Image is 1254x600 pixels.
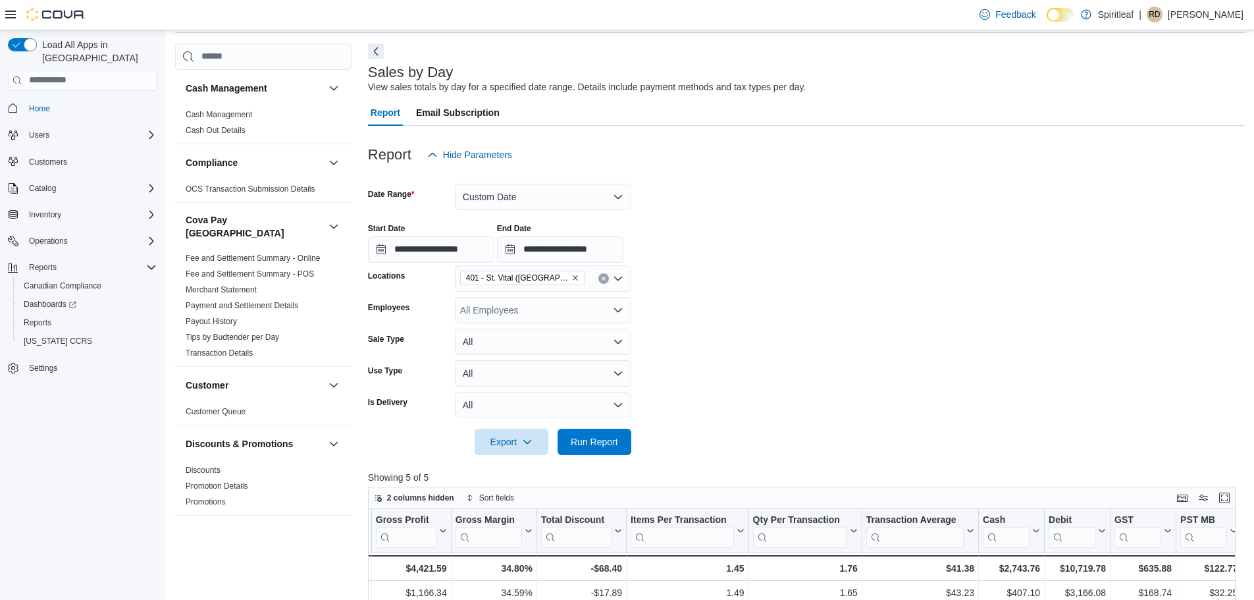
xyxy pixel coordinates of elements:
button: All [455,329,631,355]
button: Next [368,43,384,59]
label: Employees [368,302,409,313]
button: Reports [3,258,162,277]
button: Sort fields [461,490,519,506]
p: [PERSON_NAME] [1168,7,1243,22]
span: Payout History [186,316,237,327]
div: Cova Pay [GEOGRAPHIC_DATA] [175,250,352,366]
a: Customers [24,154,72,170]
button: Export [475,429,548,455]
a: Reports [18,315,57,331]
span: Operations [29,236,68,246]
button: 2 columns hidden [369,490,459,506]
div: 34.80% [455,560,532,576]
a: Payment and Settlement Details [186,301,298,310]
span: Load All Apps in [GEOGRAPHIC_DATA] [37,38,157,65]
button: Inventory [3,205,162,224]
div: Compliance [175,181,352,202]
span: Cash Management [186,109,252,120]
span: Report [371,99,400,126]
button: Reports [13,314,162,332]
button: Transaction Average [866,514,974,547]
div: PST MB [1180,514,1227,526]
span: Sort fields [479,493,514,503]
button: Cash Management [186,82,323,95]
span: Reports [24,259,157,275]
a: Fee and Settlement Summary - Online [186,254,321,263]
label: Is Delivery [368,397,407,408]
input: Press the down key to open a popover containing a calendar. [497,236,623,263]
h3: Customer [186,379,228,392]
h3: Sales by Day [368,65,454,80]
div: Debit [1049,514,1095,547]
span: OCS Transaction Submission Details [186,184,315,194]
button: Inventory [24,207,66,223]
button: Catalog [3,179,162,198]
button: Qty Per Transaction [752,514,857,547]
label: Locations [368,271,405,281]
span: Settings [24,360,157,376]
button: Reports [24,259,62,275]
div: -$68.40 [541,560,622,576]
a: Tips by Budtender per Day [186,333,279,342]
h3: Discounts & Promotions [186,437,293,450]
a: Discounts [186,466,221,475]
h3: Cova Pay [GEOGRAPHIC_DATA] [186,213,323,240]
span: Reports [24,317,51,328]
span: Fee and Settlement Summary - POS [186,269,314,279]
button: Operations [24,233,73,249]
span: Promotion Details [186,481,248,491]
span: Run Report [571,435,618,449]
button: [US_STATE] CCRS [13,332,162,350]
div: GST [1114,514,1161,526]
div: 1.76 [752,560,857,576]
span: Customer Queue [186,406,246,417]
span: Home [24,100,157,117]
span: Users [29,130,49,140]
p: Showing 5 of 5 [368,471,1245,484]
span: Promotions [186,497,226,507]
button: Hide Parameters [422,142,517,168]
a: Home [24,101,55,117]
span: Feedback [995,8,1035,21]
button: Total Discount [541,514,622,547]
button: Customer [326,377,342,393]
div: Gross Margin [455,514,521,547]
a: Cash Management [186,110,252,119]
button: Open list of options [613,273,623,284]
div: Qty Per Transaction [752,514,847,526]
a: Promotion Details [186,481,248,491]
button: Gross Profit [376,514,447,547]
span: Reports [18,315,157,331]
div: 1.45 [631,560,745,576]
a: Settings [24,360,63,376]
button: Enter fullscreen [1216,490,1232,506]
span: RD [1149,7,1160,22]
span: Transaction Details [186,348,253,358]
button: Operations [3,232,162,250]
button: Gross Margin [455,514,532,547]
button: Customers [3,152,162,171]
span: Dashboards [24,299,76,310]
button: Custom Date [455,184,631,210]
label: Date Range [368,189,415,200]
div: Ravi D [1147,7,1163,22]
span: Export [483,429,540,455]
span: Operations [24,233,157,249]
button: GST [1114,514,1172,547]
span: Payment and Settlement Details [186,300,298,311]
div: Qty Per Transaction [752,514,847,547]
div: Total Discount [541,514,612,547]
span: Email Subscription [416,99,500,126]
span: Cash Out Details [186,125,246,136]
img: Cova [26,8,86,21]
button: Users [3,126,162,144]
a: Payout History [186,317,237,326]
div: $4,421.59 [376,560,447,576]
a: [US_STATE] CCRS [18,333,97,349]
span: Canadian Compliance [24,281,101,291]
a: Canadian Compliance [18,278,107,294]
button: Customer [186,379,323,392]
